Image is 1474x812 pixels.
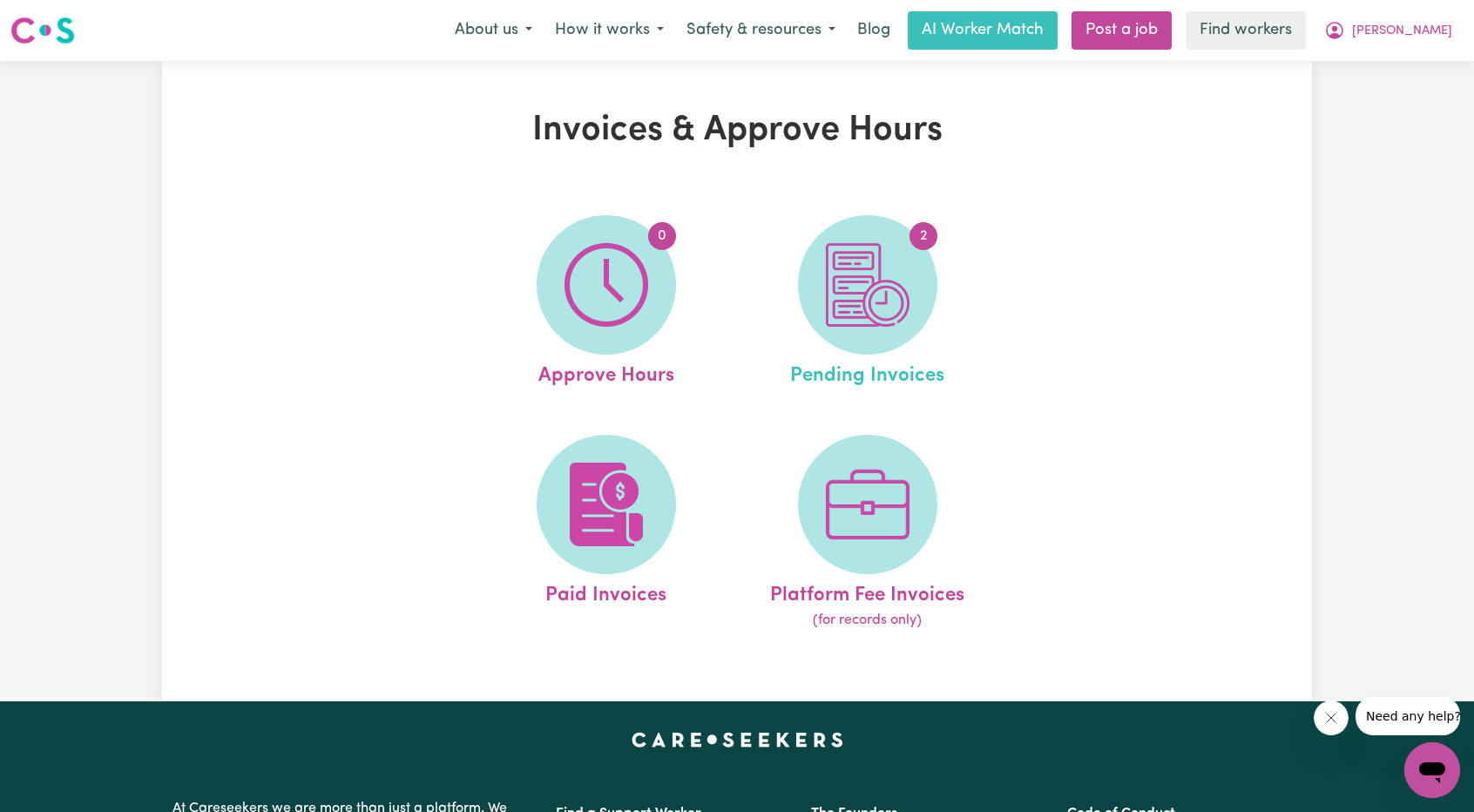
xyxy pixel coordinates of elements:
[632,733,843,747] a: Careseekers home page
[545,574,666,611] span: Paid Invoices
[908,11,1058,50] a: AI Worker Match
[847,11,901,50] a: Blog
[790,355,944,391] span: Pending Invoices
[1186,11,1306,50] a: Find workers
[481,435,732,632] a: Paid Invoices
[742,435,993,632] a: Platform Fee Invoices(for records only)
[648,222,676,250] span: 0
[1314,700,1349,735] iframe: Close message
[544,12,675,49] button: How it works
[742,215,993,391] a: Pending Invoices
[538,355,674,391] span: Approve Hours
[481,215,732,391] a: Approve Hours
[1356,697,1460,735] iframe: Message from company
[10,10,75,51] a: Careseekers logo
[1072,11,1172,50] a: Post a job
[10,12,105,26] span: Need any help?
[770,574,964,611] span: Platform Fee Invoices
[675,12,847,49] button: Safety & resources
[10,15,75,46] img: Careseekers logo
[1352,22,1452,41] span: [PERSON_NAME]
[1404,742,1460,798] iframe: Button to launch messaging window
[909,222,937,250] span: 2
[443,12,544,49] button: About us
[364,110,1110,152] h1: Invoices & Approve Hours
[1313,12,1464,49] button: My Account
[813,610,922,631] span: (for records only)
